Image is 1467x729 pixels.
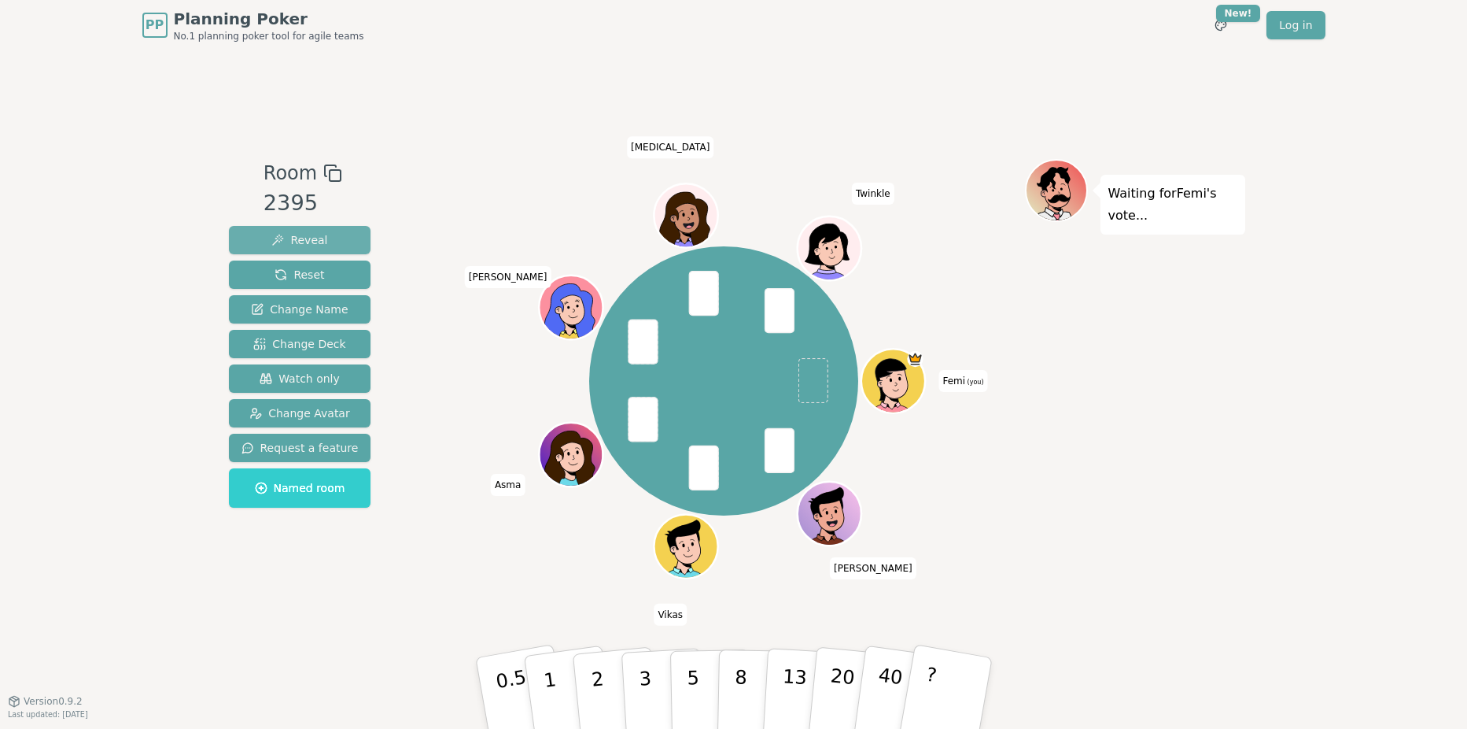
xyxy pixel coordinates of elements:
a: Log in [1266,11,1325,39]
span: (you) [965,379,984,386]
button: Change Name [229,295,371,324]
div: 2395 [264,187,342,220]
span: Planning Poker [174,8,364,30]
button: New! [1207,11,1235,39]
a: PPPlanning PokerNo.1 planning poker tool for agile teams [142,8,364,43]
span: Last updated: [DATE] [8,710,88,719]
span: Change Deck [253,336,345,352]
span: Request a feature [241,440,359,456]
span: Version 0.9.2 [24,695,83,708]
span: Click to change your name [830,557,916,579]
p: Waiting for Femi 's vote... [1108,183,1237,227]
button: Click to change your avatar [863,351,923,411]
span: No.1 planning poker tool for agile teams [174,30,364,43]
button: Request a feature [229,434,371,462]
button: Change Deck [229,330,371,358]
span: Click to change your name [491,474,525,496]
span: Change Avatar [249,405,350,421]
button: Version0.9.2 [8,695,83,708]
span: Reveal [271,232,327,248]
span: Reset [275,267,324,283]
span: Room [264,159,317,187]
span: Watch only [260,371,340,387]
button: Watch only [229,364,371,393]
button: Reset [229,261,371,289]
span: Click to change your name [465,266,551,288]
button: Reveal [229,226,371,254]
span: Click to change your name [627,136,713,158]
span: Click to change your name [852,183,894,205]
span: Click to change your name [938,370,987,392]
span: PP [146,16,164,35]
div: New! [1216,5,1261,22]
span: Click to change your name [654,604,687,626]
button: Change Avatar [229,399,371,427]
span: Named room [255,480,345,496]
button: Named room [229,468,371,508]
span: Change Name [251,302,348,317]
span: Femi is the host [907,351,923,367]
